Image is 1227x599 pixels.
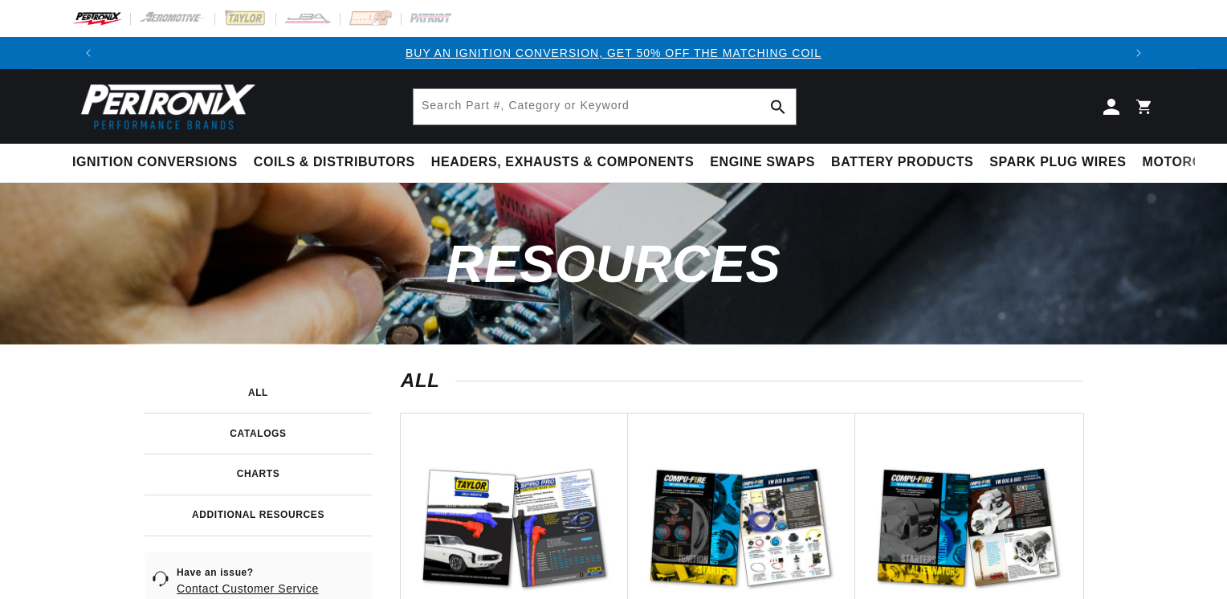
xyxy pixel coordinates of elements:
[1123,37,1155,69] button: Translation missing: en.sections.announcements.next_announcement
[72,144,246,181] summary: Ignition Conversions
[446,234,781,293] span: Resources
[431,154,694,171] span: Headers, Exhausts & Components
[177,582,319,595] a: Contact Customer Service
[831,154,973,171] span: Battery Products
[32,37,1195,69] slideshow-component: Translation missing: en.sections.announcements.announcement_bar
[104,44,1123,62] div: Announcement
[423,144,702,181] summary: Headers, Exhausts & Components
[989,154,1126,171] span: Spark Plug Wires
[414,89,796,124] input: Search Part #, Category or Keyword
[710,154,815,171] span: Engine Swaps
[177,566,319,580] span: Have an issue?
[401,373,1082,389] h2: All
[104,44,1123,62] div: 1 of 3
[823,144,981,181] summary: Battery Products
[760,89,796,124] button: Search Part #, Category or Keyword
[702,144,823,181] summary: Engine Swaps
[406,47,821,59] a: BUY AN IGNITION CONVERSION, GET 50% OFF THE MATCHING COIL
[254,154,415,171] span: Coils & Distributors
[72,37,104,69] button: Translation missing: en.sections.announcements.previous_announcement
[246,144,423,181] summary: Coils & Distributors
[72,154,238,171] span: Ignition Conversions
[72,79,257,134] img: Pertronix
[981,144,1134,181] summary: Spark Plug Wires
